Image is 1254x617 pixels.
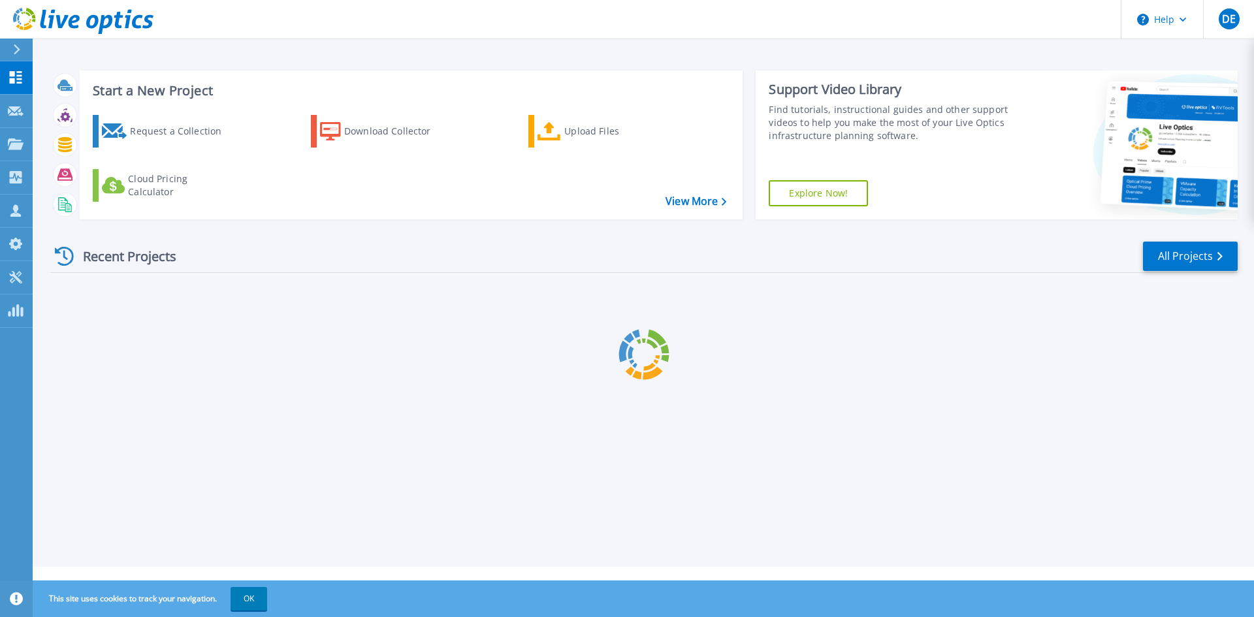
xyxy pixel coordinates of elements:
div: Request a Collection [130,118,234,144]
a: Request a Collection [93,115,238,148]
div: Recent Projects [50,240,194,272]
a: All Projects [1143,242,1238,271]
a: Explore Now! [769,180,868,206]
a: Upload Files [528,115,674,148]
div: Download Collector [344,118,449,144]
span: This site uses cookies to track your navigation. [36,587,267,610]
span: DE [1222,14,1236,24]
div: Support Video Library [769,81,1014,98]
a: Cloud Pricing Calculator [93,169,238,202]
div: Find tutorials, instructional guides and other support videos to help you make the most of your L... [769,103,1014,142]
button: OK [231,587,267,610]
h3: Start a New Project [93,84,726,98]
a: Download Collector [311,115,457,148]
div: Upload Files [564,118,669,144]
div: Cloud Pricing Calculator [128,172,233,198]
a: View More [666,195,726,208]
